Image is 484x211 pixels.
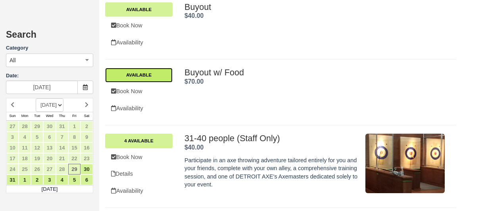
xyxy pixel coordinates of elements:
[81,112,93,121] th: Sat
[68,175,81,185] a: 5
[43,142,56,153] a: 13
[6,121,19,132] a: 27
[19,112,31,121] th: Mon
[68,164,81,175] a: 29
[184,12,204,19] span: $40.00
[6,72,93,80] label: Date:
[105,83,173,100] a: Book Now
[6,164,19,175] a: 24
[105,35,173,51] a: Availability
[6,153,19,164] a: 17
[43,175,56,185] a: 3
[6,30,93,44] h2: Search
[68,132,81,142] a: 8
[43,121,56,132] a: 30
[6,142,19,153] a: 10
[184,68,445,77] h2: Buyout w/ Food
[184,144,204,151] strong: Price: $40
[105,166,173,182] a: Details
[43,164,56,175] a: 27
[105,68,173,82] a: Available
[81,164,93,175] a: 30
[6,132,19,142] a: 3
[6,112,19,121] th: Sun
[19,132,31,142] a: 4
[365,134,445,193] img: M5-2
[56,164,68,175] a: 28
[31,164,43,175] a: 26
[68,112,81,121] th: Fri
[31,121,43,132] a: 29
[105,149,173,165] a: Book Now
[68,153,81,164] a: 22
[81,121,93,132] a: 2
[19,175,31,185] a: 1
[68,121,81,132] a: 1
[184,78,204,85] span: $70.00
[81,142,93,153] a: 16
[31,132,43,142] a: 5
[105,2,173,17] a: Available
[43,112,56,121] th: Wed
[68,142,81,153] a: 15
[56,132,68,142] a: 7
[31,175,43,185] a: 2
[184,156,358,189] p: Participate in an axe throwing adventure tailored entirely for you and your friends, complete wit...
[6,175,19,185] a: 31
[56,175,68,185] a: 4
[19,121,31,132] a: 28
[184,78,204,85] strong: Price: $70
[105,134,173,148] a: 4 Available
[105,100,173,117] a: Availability
[81,153,93,164] a: 23
[56,121,68,132] a: 31
[10,56,16,64] span: All
[81,132,93,142] a: 9
[56,153,68,164] a: 21
[6,185,93,193] td: [DATE]
[184,144,204,151] span: $40.00
[31,153,43,164] a: 19
[56,142,68,153] a: 14
[184,2,445,12] h2: Buyout
[184,134,358,143] h2: 31-40 people (Staff Only)
[56,112,68,121] th: Thu
[19,164,31,175] a: 25
[184,12,204,19] strong: Price: $40
[6,54,93,67] button: All
[43,153,56,164] a: 20
[31,112,43,121] th: Tue
[19,153,31,164] a: 18
[19,142,31,153] a: 11
[6,44,93,52] label: Category
[43,132,56,142] a: 6
[31,142,43,153] a: 12
[105,17,173,34] a: Book Now
[105,183,173,199] a: Availability
[81,175,93,185] a: 6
